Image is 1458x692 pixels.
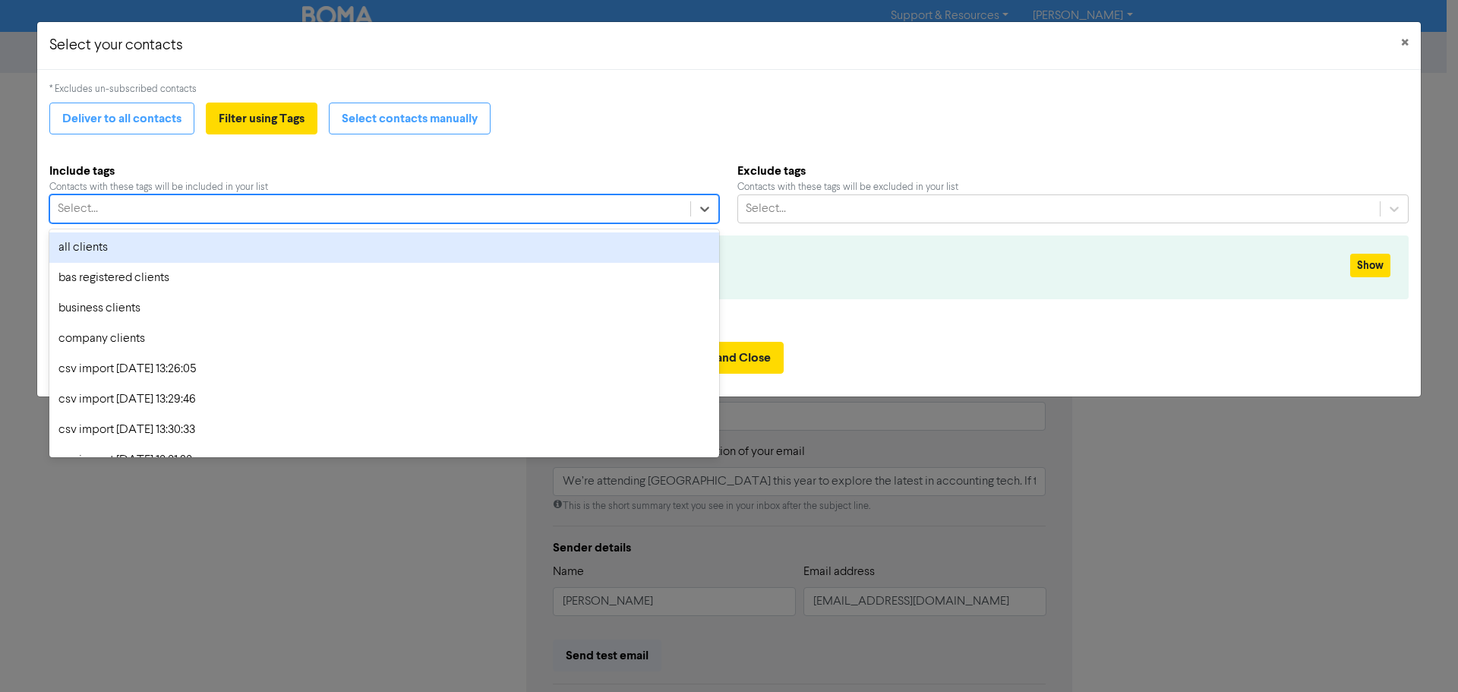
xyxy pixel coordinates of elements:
[58,200,98,218] div: Select...
[49,180,719,194] div: Contacts with these tags will be included in your list
[746,200,786,218] div: Select...
[206,103,317,134] button: Filter using Tags
[329,103,491,134] button: Select contacts manually
[737,180,1409,194] div: Contacts with these tags will be excluded in your list
[49,415,719,445] div: csv import [DATE] 13:30:33
[1350,254,1390,277] button: Show
[49,162,719,180] b: Include tags
[49,82,1409,96] div: * Excludes un-subscribed contacts
[49,263,719,293] div: bas registered clients
[737,162,1409,180] b: Exclude tags
[49,384,719,415] div: csv import [DATE] 13:29:46
[49,354,719,384] div: csv import [DATE] 13:26:05
[49,103,194,134] button: Deliver to all contacts
[675,342,784,374] button: Save and Close
[49,324,719,354] div: company clients
[1389,22,1421,65] button: Close
[1382,619,1458,692] iframe: Chat Widget
[49,34,183,57] h5: Select your contacts
[49,293,719,324] div: business clients
[49,445,719,476] div: csv import [DATE] 13:31:23
[49,232,719,263] div: all clients
[1401,32,1409,55] span: ×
